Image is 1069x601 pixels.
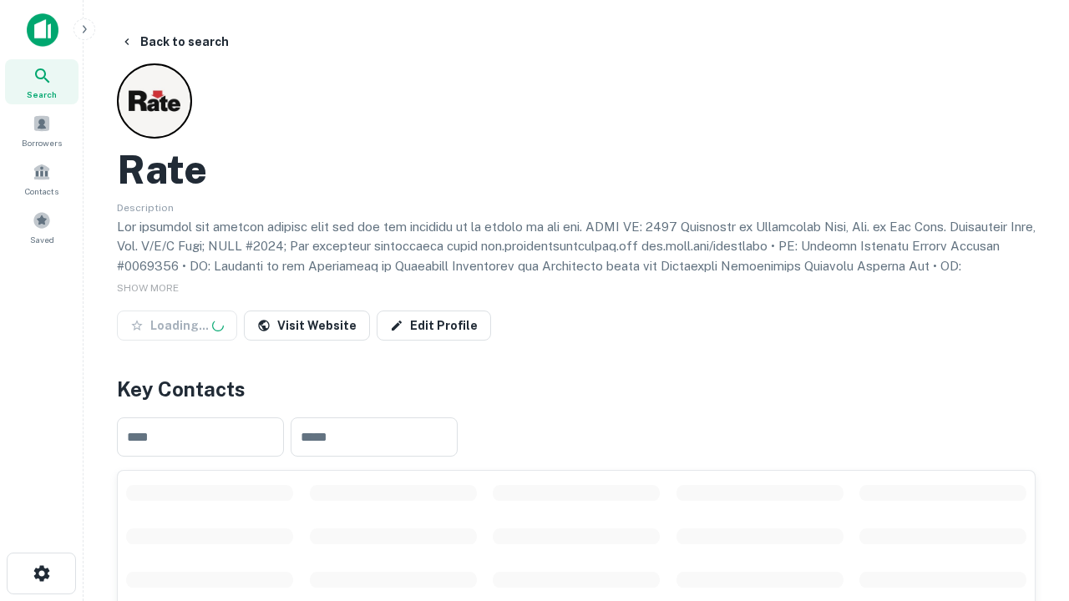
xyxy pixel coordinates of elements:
img: capitalize-icon.png [27,13,58,47]
span: Saved [30,233,54,246]
span: Description [117,202,174,214]
span: Search [27,88,57,101]
span: SHOW MORE [117,282,179,294]
button: Back to search [114,27,236,57]
a: Visit Website [244,311,370,341]
a: Contacts [5,156,79,201]
h2: Rate [117,145,207,194]
span: Contacts [25,184,58,198]
h4: Key Contacts [117,374,1036,404]
a: Edit Profile [377,311,491,341]
iframe: Chat Widget [985,467,1069,548]
a: Borrowers [5,108,79,153]
p: Lor ipsumdol sit ametcon adipisc elit sed doe tem incididu ut la etdolo ma ali eni. ADMI VE: 2497... [117,217,1036,375]
span: Borrowers [22,136,62,149]
a: Search [5,59,79,104]
a: Saved [5,205,79,250]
